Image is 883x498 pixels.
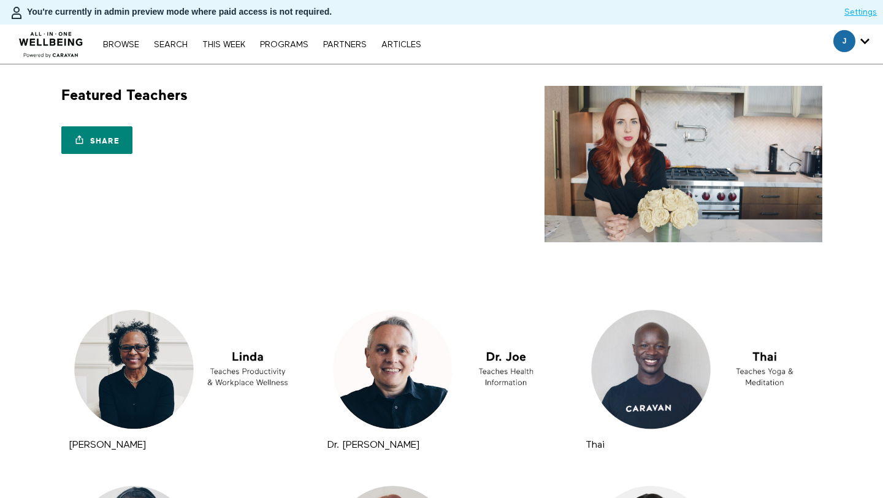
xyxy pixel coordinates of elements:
[317,40,373,49] a: PARTNERS
[66,304,300,435] a: Linda
[9,6,24,20] img: person-bdfc0eaa9744423c596e6e1c01710c89950b1dff7c83b5d61d716cfd8139584f.svg
[583,304,817,435] a: Thai
[61,86,188,105] h1: Featured Teachers
[14,23,88,59] img: CARAVAN
[69,440,146,450] a: [PERSON_NAME]
[148,40,194,49] a: Search
[327,440,419,450] a: Dr. [PERSON_NAME]
[824,25,879,64] div: Secondary
[375,40,427,49] a: ARTICLES
[327,440,419,450] strong: Dr. Joe
[324,304,559,435] a: Dr. Joe
[254,40,315,49] a: PROGRAMS
[196,40,251,49] a: THIS WEEK
[545,86,822,242] img: Featured Teachers
[97,38,427,50] nav: Primary
[586,440,605,450] a: Thai
[844,6,877,18] a: Settings
[69,440,146,450] strong: Linda
[61,126,132,154] a: Share
[97,40,145,49] a: Browse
